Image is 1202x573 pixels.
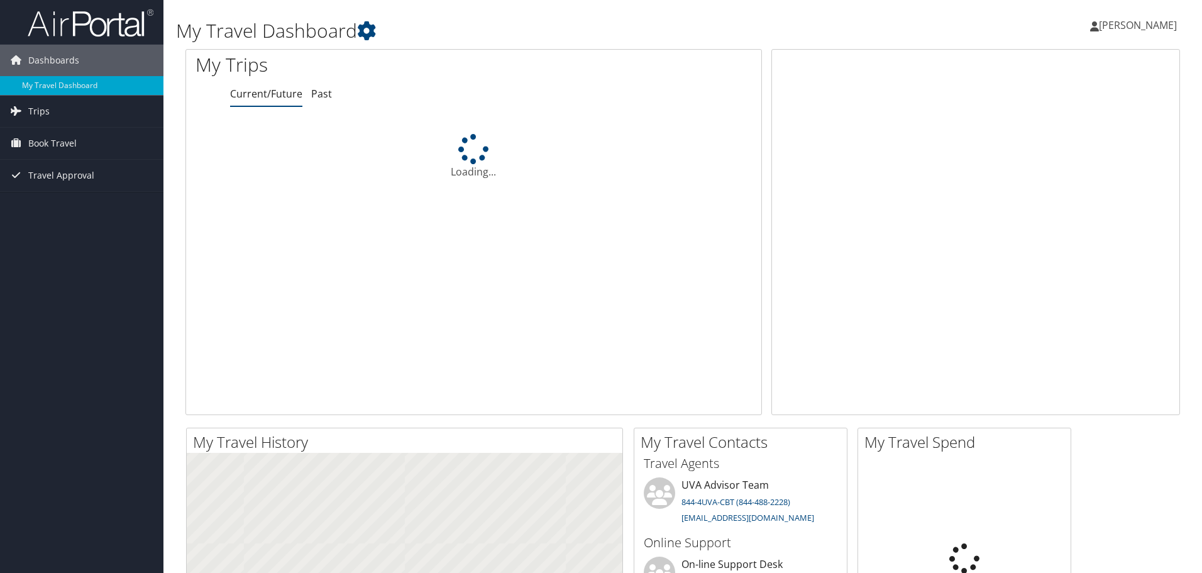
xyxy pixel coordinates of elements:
span: [PERSON_NAME] [1099,18,1177,32]
h2: My Travel Contacts [641,431,847,453]
span: Dashboards [28,45,79,76]
div: Loading... [186,134,761,179]
h1: My Travel Dashboard [176,18,852,44]
a: [PERSON_NAME] [1090,6,1189,44]
h2: My Travel Spend [864,431,1071,453]
span: Book Travel [28,128,77,159]
h3: Online Support [644,534,837,552]
h1: My Trips [196,52,512,78]
a: Current/Future [230,87,302,101]
span: Travel Approval [28,160,94,191]
li: UVA Advisor Team [637,477,844,529]
img: airportal-logo.png [28,8,153,38]
a: 844-4UVA-CBT (844-488-2228) [681,496,790,508]
a: [EMAIL_ADDRESS][DOMAIN_NAME] [681,512,814,523]
span: Trips [28,96,50,127]
h2: My Travel History [193,431,622,453]
a: Past [311,87,332,101]
h3: Travel Agents [644,455,837,472]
